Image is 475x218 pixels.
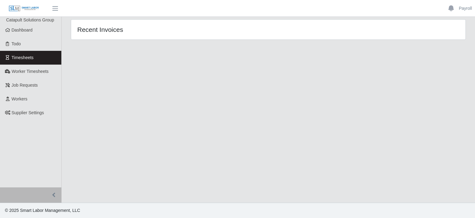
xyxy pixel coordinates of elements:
span: Workers [12,96,28,101]
span: Job Requests [12,83,38,88]
a: Payroll [459,5,472,12]
span: Timesheets [12,55,34,60]
span: Catapult Solutions Group [6,17,54,22]
img: SLM Logo [9,5,39,12]
span: Dashboard [12,28,33,32]
h4: Recent Invoices [77,26,231,33]
span: Supplier Settings [12,110,44,115]
span: Worker Timesheets [12,69,48,74]
span: © 2025 Smart Labor Management, LLC [5,208,80,213]
span: Todo [12,41,21,46]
